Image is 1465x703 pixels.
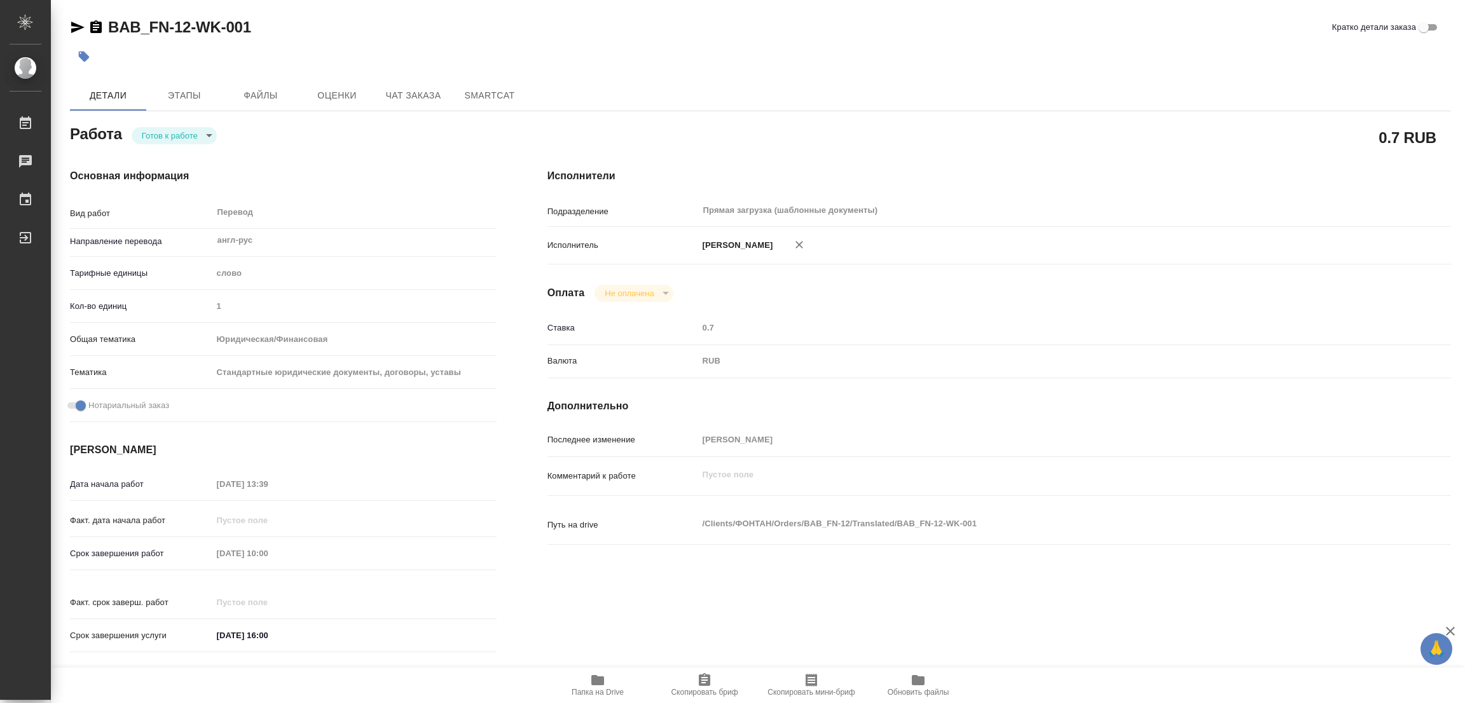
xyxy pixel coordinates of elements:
[212,626,324,645] input: ✎ Введи что-нибудь
[547,470,698,482] p: Комментарий к работе
[70,596,212,609] p: Факт. срок заверш. работ
[698,430,1376,449] input: Пустое поле
[547,519,698,531] p: Путь на drive
[547,285,585,301] h4: Оплата
[212,511,324,529] input: Пустое поле
[108,18,251,36] a: BAB_FN-12-WK-001
[698,318,1376,337] input: Пустое поле
[70,478,212,491] p: Дата начала работ
[547,205,698,218] p: Подразделение
[70,547,212,560] p: Срок завершения работ
[1332,21,1416,34] span: Кратко детали заказа
[1426,636,1447,662] span: 🙏
[212,297,497,315] input: Пустое поле
[70,629,212,642] p: Срок завершения услуги
[70,514,212,527] p: Факт. дата начала работ
[212,544,324,563] input: Пустое поле
[547,168,1451,184] h4: Исполнители
[212,475,324,493] input: Пустое поле
[70,43,98,71] button: Добавить тэг
[154,88,215,104] span: Этапы
[544,667,651,703] button: Папка на Drive
[698,239,773,252] p: [PERSON_NAME]
[547,355,698,367] p: Валюта
[70,300,212,313] p: Кол-во единиц
[132,127,217,144] div: Готов к работе
[70,267,212,280] p: Тарифные единицы
[78,88,139,104] span: Детали
[212,593,324,611] input: Пустое поле
[595,285,673,302] div: Готов к работе
[138,130,202,141] button: Готов к работе
[1379,126,1436,148] h2: 0.7 RUB
[306,88,368,104] span: Оценки
[88,399,169,412] span: Нотариальный заказ
[698,350,1376,372] div: RUB
[698,513,1376,535] textarea: /Clients/ФОНТАН/Orders/BAB_FN-12/Translated/BAB_FN-12-WK-001
[547,322,698,334] p: Ставка
[888,688,949,697] span: Обновить файлы
[383,88,444,104] span: Чат заказа
[572,688,624,697] span: Папка на Drive
[767,688,855,697] span: Скопировать мини-бриф
[70,366,212,379] p: Тематика
[212,263,497,284] div: слово
[865,667,972,703] button: Обновить файлы
[1420,633,1452,665] button: 🙏
[547,239,698,252] p: Исполнитель
[70,207,212,220] p: Вид работ
[601,288,657,299] button: Не оплачена
[70,168,497,184] h4: Основная информация
[651,667,758,703] button: Скопировать бриф
[547,433,698,446] p: Последнее изменение
[230,88,291,104] span: Файлы
[758,667,865,703] button: Скопировать мини-бриф
[547,399,1451,414] h4: Дополнительно
[70,333,212,346] p: Общая тематика
[70,20,85,35] button: Скопировать ссылку для ЯМессенджера
[70,442,497,458] h4: [PERSON_NAME]
[70,235,212,248] p: Направление перевода
[785,231,813,259] button: Удалить исполнителя
[212,329,497,350] div: Юридическая/Финансовая
[70,121,122,144] h2: Работа
[88,20,104,35] button: Скопировать ссылку
[671,688,738,697] span: Скопировать бриф
[212,362,497,383] div: Стандартные юридические документы, договоры, уставы
[459,88,520,104] span: SmartCat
